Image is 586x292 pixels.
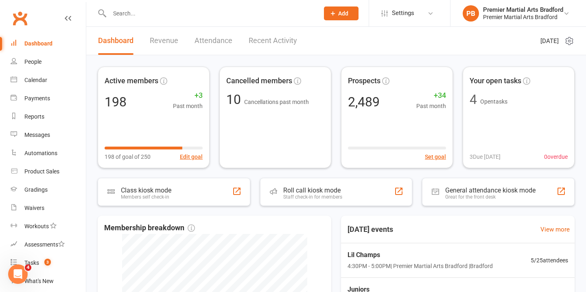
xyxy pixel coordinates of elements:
[463,5,479,22] div: PB
[11,199,86,217] a: Waivers
[445,194,536,200] div: Great for the front desk
[8,264,28,284] iframe: Intercom live chat
[44,259,51,266] span: 3
[341,222,400,237] h3: [DATE] events
[445,186,536,194] div: General attendance kiosk mode
[416,102,446,110] span: Past month
[180,152,203,161] button: Edit goal
[11,108,86,126] a: Reports
[11,181,86,199] a: Gradings
[348,75,380,87] span: Prospects
[24,168,59,175] div: Product Sales
[283,186,342,194] div: Roll call kiosk mode
[11,89,86,108] a: Payments
[416,90,446,102] span: +34
[98,27,133,55] a: Dashboard
[283,194,342,200] div: Staff check-in for members
[11,71,86,89] a: Calendar
[11,236,86,254] a: Assessments
[531,256,568,265] span: 5 / 25 attendees
[121,194,171,200] div: Members self check-in
[121,186,171,194] div: Class kiosk mode
[324,6,359,20] button: Add
[24,132,50,138] div: Messages
[480,98,507,105] span: Open tasks
[24,278,54,284] div: What's New
[11,254,86,272] a: Tasks 3
[544,152,568,161] span: 0 overdue
[24,58,42,65] div: People
[24,113,44,120] div: Reports
[483,6,563,13] div: Premier Martial Arts Bradford
[104,222,195,234] span: Membership breakdown
[348,250,493,260] span: Lil Champs
[24,223,49,229] div: Workouts
[173,90,203,102] span: +3
[107,8,313,19] input: Search...
[249,27,297,55] a: Recent Activity
[11,35,86,53] a: Dashboard
[338,10,348,17] span: Add
[226,75,292,87] span: Cancelled members
[105,75,158,87] span: Active members
[105,152,151,161] span: 198 of goal of 250
[11,53,86,71] a: People
[540,225,570,234] a: View more
[25,264,31,271] span: 4
[11,217,86,236] a: Workouts
[425,152,446,161] button: Set goal
[24,205,44,211] div: Waivers
[24,150,57,156] div: Automations
[173,102,203,110] span: Past month
[348,95,380,108] div: 2,489
[24,186,48,193] div: Gradings
[348,262,493,270] span: 4:30PM - 5:00PM | Premier Martial Arts Bradford | Bradford
[105,95,127,108] div: 198
[195,27,232,55] a: Attendance
[470,75,521,87] span: Your open tasks
[226,92,244,107] span: 10
[11,144,86,162] a: Automations
[470,152,501,161] span: 3 Due [DATE]
[24,95,50,102] div: Payments
[11,272,86,290] a: What's New
[470,93,477,106] div: 4
[392,4,414,22] span: Settings
[10,8,30,28] a: Clubworx
[11,162,86,181] a: Product Sales
[11,126,86,144] a: Messages
[24,260,39,266] div: Tasks
[24,77,47,83] div: Calendar
[244,99,309,105] span: Cancellations past month
[483,13,563,21] div: Premier Martial Arts Bradford
[150,27,178,55] a: Revenue
[24,241,65,248] div: Assessments
[540,36,559,46] span: [DATE]
[24,40,52,47] div: Dashboard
